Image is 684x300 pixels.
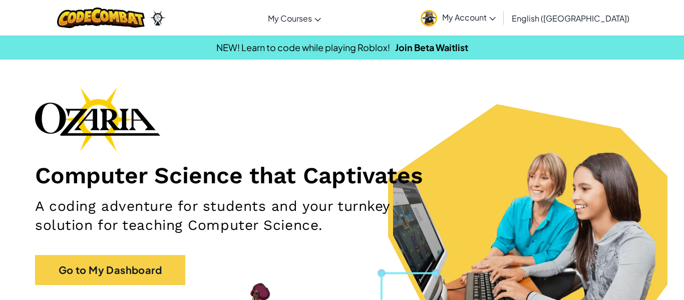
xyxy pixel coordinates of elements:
a: My Account [416,2,501,34]
img: Ozaria branding logo [35,87,160,151]
span: My Account [442,12,496,23]
h1: Computer Science that Captivates [35,161,649,189]
h2: A coding adventure for students and your turnkey solution for teaching Computer Science. [35,197,446,235]
span: NEW! Learn to code while playing Roblox! [216,42,390,53]
a: Go to My Dashboard [35,255,185,285]
span: My Courses [268,13,312,24]
a: My Courses [263,5,326,32]
img: avatar [421,10,437,27]
img: Ozaria [150,11,166,26]
a: English ([GEOGRAPHIC_DATA]) [507,5,634,32]
img: CodeCombat logo [57,8,145,28]
a: Join Beta Waitlist [395,42,468,53]
span: English ([GEOGRAPHIC_DATA]) [512,13,629,24]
